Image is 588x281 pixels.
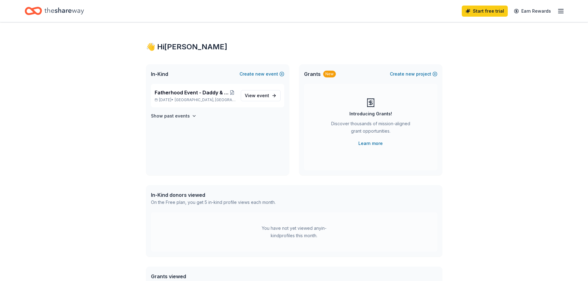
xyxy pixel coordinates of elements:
[151,199,276,206] div: On the Free plan, you get 5 in-kind profile views each month.
[25,4,84,18] a: Home
[151,70,168,78] span: In-Kind
[155,89,229,96] span: Fatherhood Event - Daddy & Me Pinata Night Market
[329,120,413,137] div: Discover thousands of mission-aligned grant opportunities.
[510,6,555,17] a: Earn Rewards
[155,97,236,102] p: [DATE] •
[349,110,392,118] div: Introducing Grants!
[255,70,265,78] span: new
[146,42,442,52] div: 👋 Hi [PERSON_NAME]
[241,90,281,101] a: View event
[406,70,415,78] span: new
[256,225,333,239] div: You have not yet viewed any in-kind profiles this month.
[390,70,437,78] button: Createnewproject
[175,97,236,102] span: [GEOGRAPHIC_DATA], [GEOGRAPHIC_DATA]
[151,191,276,199] div: In-Kind donors viewed
[323,71,336,77] div: New
[151,112,197,120] button: Show past events
[462,6,508,17] a: Start free trial
[257,93,269,98] span: event
[151,112,190,120] h4: Show past events
[304,70,321,78] span: Grants
[358,140,383,147] a: Learn more
[240,70,284,78] button: Createnewevent
[245,92,269,99] span: View
[151,273,272,280] div: Grants viewed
